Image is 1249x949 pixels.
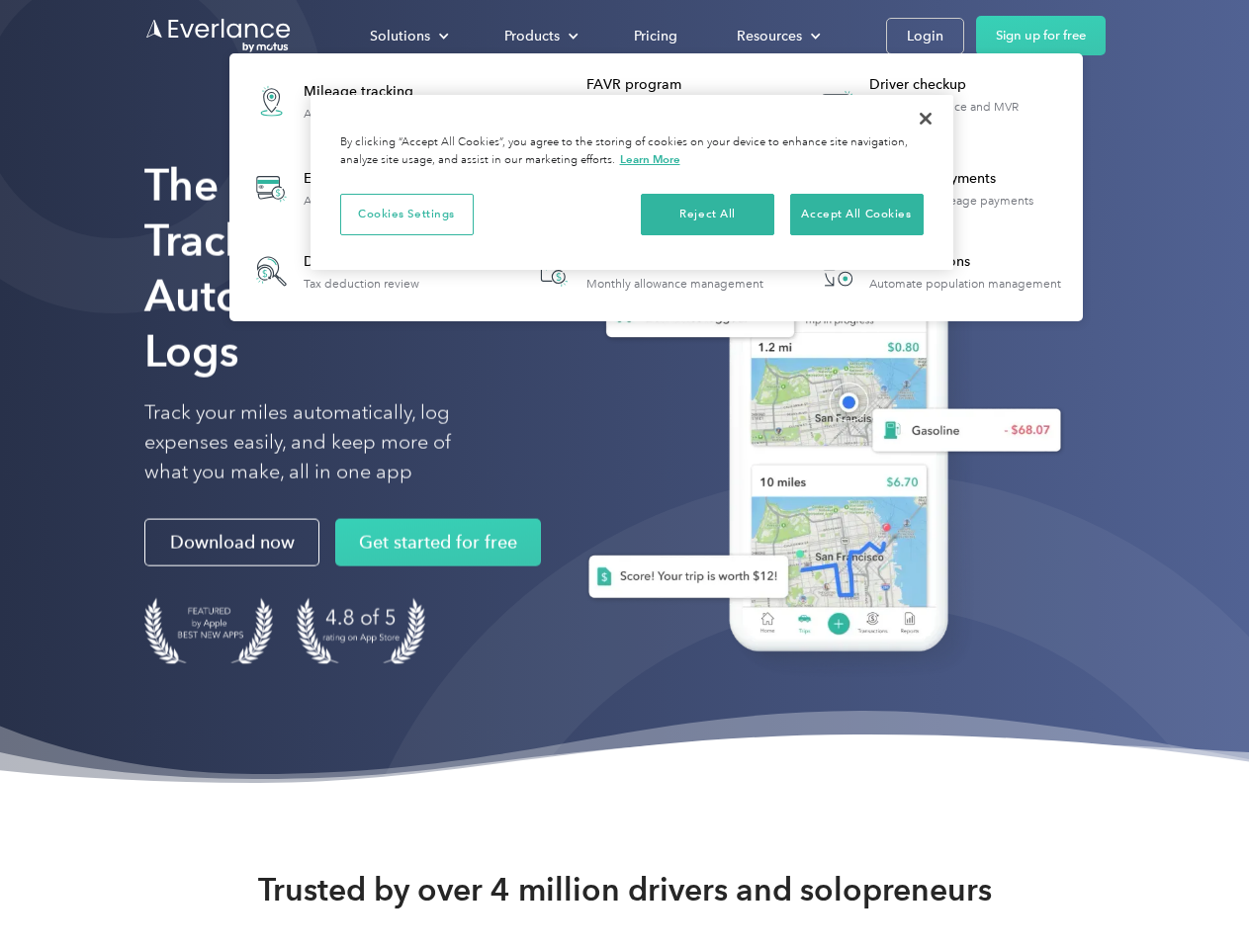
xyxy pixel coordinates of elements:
div: Products [485,19,594,53]
div: Products [504,24,560,48]
img: Everlance, mileage tracker app, expense tracking app [557,188,1077,681]
a: Driver checkupLicense, insurance and MVR verification [805,65,1073,137]
a: Expense trackingAutomatic transaction logs [239,152,456,224]
div: Tax deduction review [304,277,419,291]
div: HR Integrations [869,252,1061,272]
a: More information about your privacy, opens in a new tab [620,152,680,166]
div: Resources [717,19,837,53]
div: Deduction finder [304,252,419,272]
a: Sign up for free [976,16,1106,55]
div: Solutions [350,19,465,53]
a: FAVR programFixed & Variable Rate reimbursement design & management [522,65,790,137]
div: Driver checkup [869,75,1072,95]
div: Solutions [370,24,430,48]
div: Automatic mileage logs [304,107,432,121]
img: 4.9 out of 5 stars on the app store [297,598,425,664]
div: Automate population management [869,277,1061,291]
nav: Products [229,53,1083,321]
div: Monthly allowance management [586,277,763,291]
p: Track your miles automatically, log expenses easily, and keep more of what you make, all in one app [144,398,497,487]
a: Login [886,18,964,54]
a: Pricing [614,19,697,53]
div: Resources [737,24,802,48]
a: Mileage trackingAutomatic mileage logs [239,65,442,137]
button: Cookies Settings [340,194,474,235]
a: Deduction finderTax deduction review [239,239,429,303]
a: Get started for free [335,519,541,566]
a: HR IntegrationsAutomate population management [805,239,1071,303]
a: Download now [144,519,319,566]
div: Mileage tracking [304,82,432,102]
div: License, insurance and MVR verification [869,100,1072,128]
img: Badge for Featured by Apple Best New Apps [144,598,273,664]
a: Accountable planMonthly allowance management [522,239,773,303]
div: Pricing [634,24,677,48]
div: FAVR program [586,75,789,95]
div: Expense tracking [304,169,446,189]
button: Close [904,97,947,140]
div: Automatic transaction logs [304,194,446,208]
div: Login [907,24,943,48]
button: Reject All [641,194,774,235]
strong: Trusted by over 4 million drivers and solopreneurs [258,870,992,909]
a: Go to homepage [144,17,293,54]
div: Cookie banner [311,95,953,270]
div: By clicking “Accept All Cookies”, you agree to the storing of cookies on your device to enhance s... [340,134,924,169]
div: Privacy [311,95,953,270]
button: Accept All Cookies [790,194,924,235]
